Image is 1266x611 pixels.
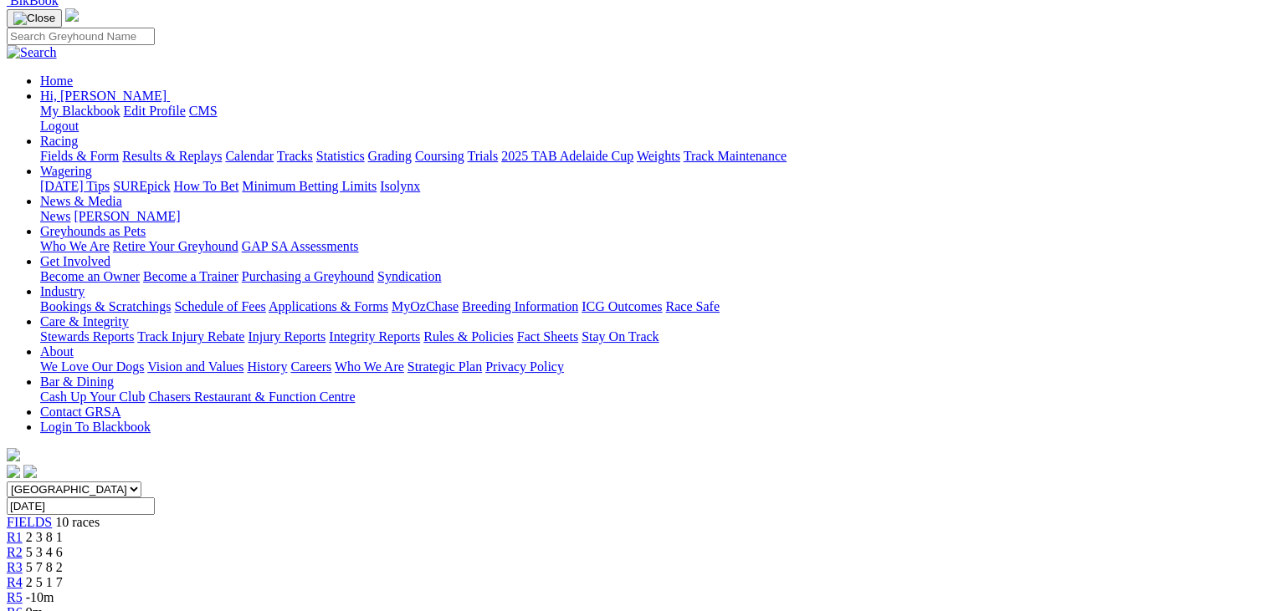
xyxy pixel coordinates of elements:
a: Become a Trainer [143,269,238,283]
div: Racing [40,149,1259,164]
a: R1 [7,530,23,544]
a: News [40,209,70,223]
a: Care & Integrity [40,314,129,328]
a: Grading [368,149,412,163]
a: Edit Profile [124,104,186,118]
div: News & Media [40,209,1259,224]
div: Care & Integrity [40,329,1259,344]
span: Hi, [PERSON_NAME] [40,89,167,103]
a: History [247,359,287,374]
a: Careers [290,359,331,374]
span: 5 3 4 6 [26,545,63,559]
div: Greyhounds as Pets [40,239,1259,254]
a: SUREpick [113,179,170,193]
a: We Love Our Dogs [40,359,144,374]
img: facebook.svg [7,465,20,478]
a: Become an Owner [40,269,140,283]
a: Login To Blackbook [40,420,151,434]
img: Close [13,12,55,25]
a: Logout [40,119,79,133]
span: -10m [26,590,54,604]
img: twitter.svg [23,465,37,478]
a: GAP SA Assessments [242,239,359,253]
a: R3 [7,560,23,574]
div: Get Involved [40,269,1259,284]
a: [PERSON_NAME] [74,209,180,223]
a: Retire Your Greyhound [113,239,238,253]
a: Get Involved [40,254,110,268]
span: 2 3 8 1 [26,530,63,544]
a: My Blackbook [40,104,120,118]
a: Bar & Dining [40,374,114,389]
a: Hi, [PERSON_NAME] [40,89,170,103]
a: Strategic Plan [407,359,482,374]
span: 2 5 1 7 [26,575,63,589]
a: Stay On Track [582,329,659,344]
a: MyOzChase [392,299,459,313]
a: 2025 TAB Adelaide Cup [501,149,633,163]
a: Industry [40,284,85,298]
div: Wagering [40,179,1259,194]
a: Track Maintenance [684,149,787,163]
a: Minimum Betting Limits [242,179,377,193]
a: Trials [467,149,498,163]
a: Who We Are [335,359,404,374]
a: Purchasing a Greyhound [242,269,374,283]
a: Syndication [377,269,441,283]
a: Wagering [40,164,92,178]
a: Fields & Form [40,149,119,163]
span: 5 7 8 2 [26,560,63,574]
input: Select date [7,497,155,515]
a: Bookings & Scratchings [40,299,171,313]
a: ICG Outcomes [582,299,662,313]
a: Cash Up Your Club [40,390,145,404]
a: Racing [40,134,78,148]
a: Track Injury Rebate [137,329,244,344]
a: About [40,344,74,359]
a: Calendar [225,149,274,163]
a: R5 [7,590,23,604]
a: Tracks [277,149,313,163]
div: Industry [40,299,1259,314]
a: Isolynx [380,179,420,193]
a: Results & Replays [122,149,222,163]
a: Who We Are [40,239,110,253]
a: Weights [637,149,680,163]
a: R4 [7,575,23,589]
a: Race Safe [665,299,719,313]
a: Fact Sheets [517,329,578,344]
div: Hi, [PERSON_NAME] [40,104,1259,134]
span: 10 races [55,515,100,529]
a: Home [40,74,73,88]
a: Stewards Reports [40,329,134,344]
a: Vision and Values [147,359,243,374]
a: Rules & Policies [423,329,514,344]
a: Statistics [316,149,365,163]
a: Injury Reports [248,329,325,344]
button: Toggle navigation [7,9,62,28]
a: Applications & Forms [269,299,388,313]
a: Greyhounds as Pets [40,224,146,238]
img: logo-grsa-white.png [7,448,20,461]
div: Bar & Dining [40,390,1259,405]
a: Coursing [415,149,464,163]
a: Privacy Policy [485,359,564,374]
img: Search [7,45,57,60]
a: R2 [7,545,23,559]
a: Contact GRSA [40,405,120,419]
div: About [40,359,1259,374]
a: FIELDS [7,515,52,529]
a: Integrity Reports [329,329,420,344]
a: Chasers Restaurant & Function Centre [148,390,355,404]
a: CMS [189,104,218,118]
img: logo-grsa-white.png [65,8,79,22]
a: Schedule of Fees [174,299,265,313]
a: [DATE] Tips [40,179,110,193]
a: Breeding Information [462,299,578,313]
